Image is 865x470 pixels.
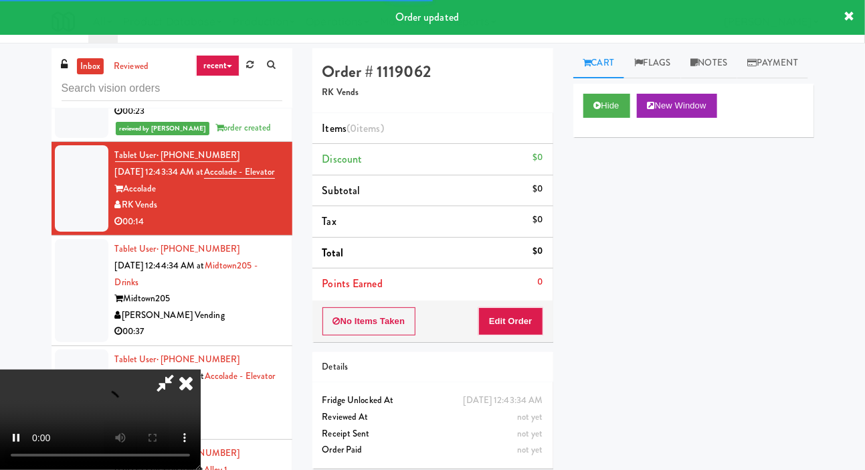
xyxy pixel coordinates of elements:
[322,63,543,80] h4: Order # 1119062
[533,243,543,260] div: $0
[62,76,282,101] input: Search vision orders
[115,214,282,230] div: 00:14
[517,427,543,440] span: not yet
[322,88,543,98] h5: RK Vends
[573,48,625,78] a: Cart
[322,183,361,198] span: Subtotal
[322,151,363,167] span: Discount
[115,103,282,120] div: 00:23
[157,149,240,161] span: · [PHONE_NUMBER]
[533,149,543,166] div: $0
[681,48,738,78] a: Notes
[115,259,205,272] span: [DATE] 12:44:34 AM at
[533,181,543,198] div: $0
[157,242,240,255] span: · [PHONE_NUMBER]
[115,242,240,255] a: Tablet User· [PHONE_NUMBER]
[52,346,292,440] li: Tablet User· [PHONE_NUMBER][DATE] 12:45:08 AM atAccolade - ElevatorAccoladeRK Vends00:19
[157,353,240,366] span: · [PHONE_NUMBER]
[737,48,808,78] a: Payment
[115,165,204,178] span: [DATE] 12:43:34 AM at
[322,276,383,291] span: Points Earned
[517,443,543,456] span: not yet
[395,9,459,25] span: Order updated
[517,410,543,423] span: not yet
[537,274,543,291] div: 0
[115,259,258,289] a: Midtown205 - Drinks
[52,142,292,236] li: Tablet User· [PHONE_NUMBER][DATE] 12:43:34 AM atAccolade - ElevatorAccoladeRK Vends00:14
[115,353,240,366] a: Tablet User· [PHONE_NUMBER]
[322,442,543,459] div: Order Paid
[583,94,630,118] button: Hide
[115,197,282,214] div: RK Vends
[115,323,282,340] div: 00:37
[196,55,240,76] a: recent
[478,307,543,335] button: Edit Order
[115,291,282,307] div: Midtown205
[322,409,543,426] div: Reviewed At
[115,181,282,198] div: Accolade
[115,307,282,324] div: [PERSON_NAME] Vending
[77,58,104,75] a: inbox
[116,122,210,135] span: reviewed by [PERSON_NAME]
[322,307,416,335] button: No Items Taken
[322,121,384,136] span: Items
[204,165,275,179] a: Accolade - Elevator
[533,212,543,228] div: $0
[322,359,543,376] div: Details
[464,392,543,409] div: [DATE] 12:43:34 AM
[322,214,337,229] span: Tax
[347,121,384,136] span: (0 )
[110,58,152,75] a: reviewed
[52,236,292,346] li: Tablet User· [PHONE_NUMBER][DATE] 12:44:34 AM atMidtown205 - DrinksMidtown205[PERSON_NAME] Vendin...
[322,426,543,443] div: Receipt Sent
[637,94,717,118] button: New Window
[357,121,381,136] ng-pluralize: items
[322,245,344,260] span: Total
[205,370,276,382] a: Accolade - Elevator
[322,392,543,409] div: Fridge Unlocked At
[115,149,240,162] a: Tablet User· [PHONE_NUMBER]
[624,48,681,78] a: Flags
[215,121,271,134] span: order created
